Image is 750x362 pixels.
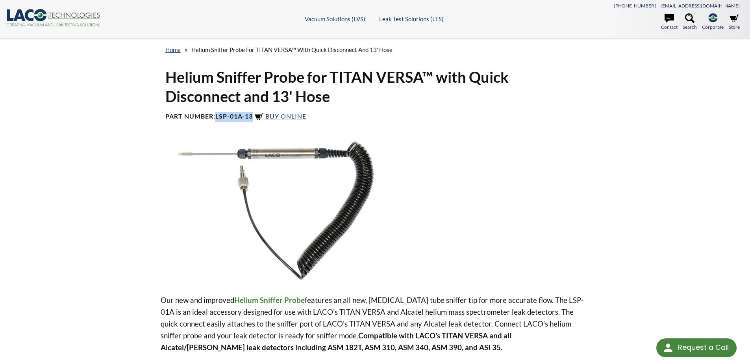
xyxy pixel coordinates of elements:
a: [EMAIL_ADDRESS][DOMAIN_NAME] [661,3,740,9]
a: home [165,46,181,53]
div: » [165,39,585,61]
a: Buy Online [254,112,306,120]
span: Buy Online [265,112,306,120]
span: Corporate [702,23,724,31]
h1: Helium Sniffer Probe for TITAN VERSA™ with Quick Disconnect and 13' Hose [165,67,585,106]
a: Store [729,13,740,31]
a: [PHONE_NUMBER] [614,3,656,9]
p: Our new and improved features an all new, [MEDICAL_DATA] tube sniffer tip for more accurate flow.... [161,294,590,353]
h4: Part Number: [165,112,585,122]
img: Sniffer Probe, with hose connector [161,141,412,282]
span: Helium Sniffer Probe for TITAN VERSA™ with Quick Disconnect and 13' Hose [191,46,393,53]
strong: Helium Sniffer Probe [234,295,305,304]
img: round button [662,342,674,354]
a: Leak Test Solutions (LTS) [379,15,444,22]
a: Search [683,13,697,31]
div: Request a Call [656,338,737,357]
b: LSP-01A-13 [215,112,253,120]
a: Contact [661,13,678,31]
div: Request a Call [678,338,729,356]
a: Vacuum Solutions (LVS) [305,15,365,22]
